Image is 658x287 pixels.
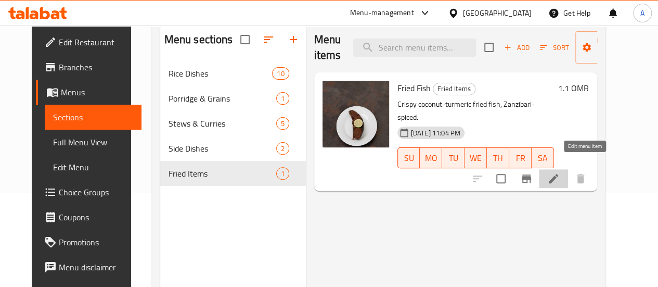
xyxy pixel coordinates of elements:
div: [GEOGRAPHIC_DATA] [463,7,532,19]
span: Porridge & Grains [169,92,276,105]
div: items [276,117,289,130]
button: Branch-specific-item [514,166,539,191]
button: Sort [537,40,571,56]
a: Choice Groups [36,180,141,205]
span: Full Menu View [53,136,133,148]
span: Select all sections [234,29,256,51]
span: Select section [478,36,500,58]
span: Sort [540,42,569,54]
a: Coupons [36,205,141,230]
button: SU [397,147,420,168]
span: 2 [277,144,289,154]
span: Coupons [59,211,133,223]
span: MO [424,151,438,166]
span: FR [513,151,527,166]
a: Sections [45,105,141,130]
span: TU [446,151,460,166]
div: Fried Items1 [160,161,306,186]
div: Menu-management [350,7,414,19]
span: TH [491,151,505,166]
a: Edit Menu [45,155,141,180]
a: Edit Restaurant [36,30,141,55]
a: Menu disclaimer [36,255,141,280]
a: Menus [36,80,141,105]
span: Sort items [533,40,575,56]
span: 1 [277,169,289,179]
div: items [272,67,289,80]
span: WE [469,151,483,166]
span: Menu disclaimer [59,261,133,273]
span: 5 [277,119,289,129]
img: Fried Fish [322,81,389,147]
span: Side Dishes [169,142,276,155]
span: Edit Restaurant [59,36,133,48]
span: Sort sections [256,27,281,52]
span: Stews & Curries [169,117,276,130]
h2: Menu items [314,32,341,63]
span: A [640,7,644,19]
span: Branches [59,61,133,73]
span: Fried Items [433,83,475,95]
span: Choice Groups [59,186,133,198]
button: FR [509,147,532,168]
div: Stews & Curries5 [160,111,306,136]
span: SU [402,151,416,166]
span: Add [502,42,531,54]
span: Manage items [584,34,637,60]
span: Sections [53,111,133,123]
a: Branches [36,55,141,80]
span: Edit Menu [53,161,133,173]
button: MO [420,147,442,168]
span: Promotions [59,236,133,248]
span: [DATE] 11:04 PM [407,128,465,138]
span: Fried Fish [397,80,431,96]
div: Rice Dishes10 [160,61,306,86]
span: 10 [273,69,288,79]
p: Crispy coconut-turmeric fried fish, Zanzibari-spiced. [397,98,554,124]
span: 1 [277,94,289,104]
a: Full Menu View [45,130,141,155]
nav: Menu sections [160,57,306,190]
h6: 1.1 OMR [558,81,589,95]
button: Add section [281,27,306,52]
span: SA [536,151,550,166]
button: WE [465,147,487,168]
button: SA [532,147,554,168]
h2: Menu sections [164,32,233,47]
button: TU [442,147,465,168]
div: items [276,92,289,105]
span: Add item [500,40,533,56]
span: Rice Dishes [169,67,273,80]
button: TH [487,147,509,168]
a: Promotions [36,230,141,255]
button: Add [500,40,533,56]
button: delete [568,166,593,191]
div: items [276,142,289,155]
span: Fried Items [169,167,276,180]
input: search [353,39,476,57]
div: Side Dishes2 [160,136,306,161]
button: Manage items [575,31,645,64]
div: Porridge & Grains1 [160,86,306,111]
span: Menus [61,86,133,98]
